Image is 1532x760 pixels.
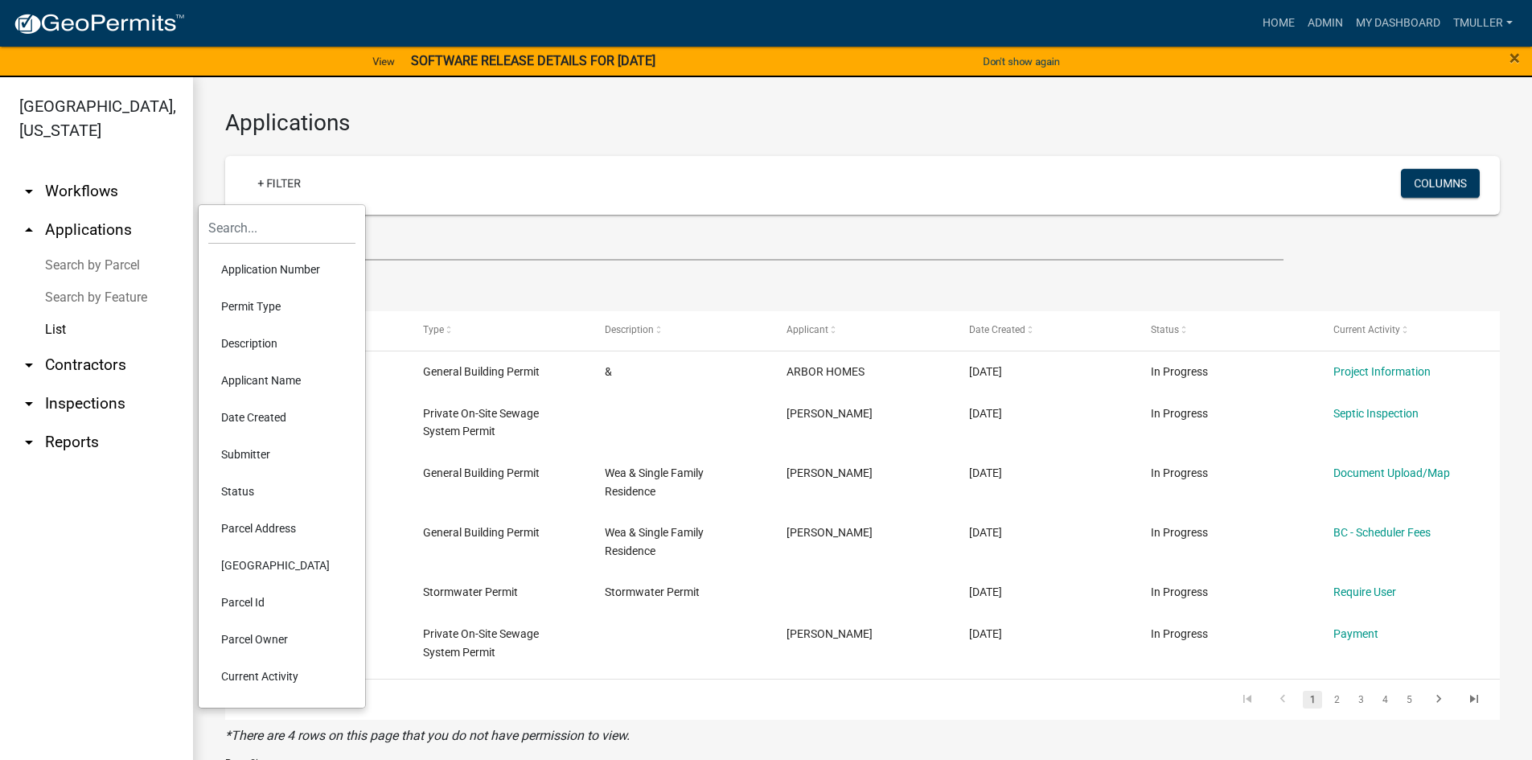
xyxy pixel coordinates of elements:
span: Type [423,324,444,335]
span: Private On-Site Sewage System Permit [423,407,539,438]
a: Payment [1333,627,1378,640]
datatable-header-cell: Type [407,311,589,350]
li: [GEOGRAPHIC_DATA] [208,547,355,584]
a: 5 [1399,691,1419,709]
span: In Progress [1151,585,1208,598]
span: × [1509,47,1520,69]
datatable-header-cell: Applicant [771,311,953,350]
i: arrow_drop_down [19,433,39,452]
span: & [605,365,612,378]
span: ARBOR HOMES [787,365,865,378]
span: Stormwater Permit [423,585,518,598]
a: My Dashboard [1349,8,1447,39]
li: Status [208,473,355,510]
a: BC - Scheduler Fees [1333,526,1431,539]
a: go to next page [1423,691,1454,709]
datatable-header-cell: Description [589,311,771,350]
i: arrow_drop_up [19,220,39,240]
span: Private On-Site Sewage System Permit [423,627,539,659]
a: go to previous page [1267,691,1298,709]
li: page 1 [1300,686,1325,713]
span: Description [605,324,654,335]
li: Date Created [208,399,355,436]
a: Home [1256,8,1301,39]
a: Septic Inspection [1333,407,1419,420]
li: Parcel Id [208,584,355,621]
button: Don't show again [976,48,1066,75]
strong: SOFTWARE RELEASE DETAILS FOR [DATE] [411,53,655,68]
i: *There are 4 rows on this page that you do not have permission to view. [225,728,630,743]
a: 3 [1351,691,1370,709]
li: page 5 [1397,686,1421,713]
span: Applicant [787,324,828,335]
input: Search for applications [225,228,1284,261]
li: page 4 [1373,686,1397,713]
span: Status [1151,324,1179,335]
li: page 3 [1349,686,1373,713]
a: Document Upload/Map [1333,466,1450,479]
span: Date Created [969,324,1025,335]
span: General Building Permit [423,466,540,479]
i: arrow_drop_down [19,355,39,375]
li: Submitter [208,436,355,473]
span: 09/08/2025 [969,466,1002,479]
li: Permit Type [208,288,355,325]
h3: Applications [225,109,1500,137]
a: Tmuller [1447,8,1519,39]
span: Robert Lahrman [787,466,873,479]
datatable-header-cell: Date Created [954,311,1136,350]
span: Jessica Ritchie [787,526,873,539]
i: arrow_drop_down [19,182,39,201]
li: Current Activity [208,658,355,695]
a: go to last page [1459,691,1489,709]
button: Columns [1401,169,1480,198]
a: 1 [1303,691,1322,709]
span: Wea & Single Family Residence [605,526,704,557]
li: Applicant Name [208,362,355,399]
a: Project Information [1333,365,1431,378]
span: Kevin Amador [787,407,873,420]
span: 09/08/2025 [969,407,1002,420]
span: Wea & Single Family Residence [605,466,704,498]
a: 2 [1327,691,1346,709]
span: In Progress [1151,466,1208,479]
datatable-header-cell: Status [1136,311,1317,350]
span: 09/08/2025 [969,526,1002,539]
span: In Progress [1151,526,1208,539]
li: Parcel Address [208,510,355,547]
span: General Building Permit [423,526,540,539]
span: In Progress [1151,627,1208,640]
input: Search... [208,212,355,244]
li: Parcel Owner [208,621,355,658]
span: Gary Cheesman [787,627,873,640]
li: page 2 [1325,686,1349,713]
span: 09/07/2025 [969,585,1002,598]
a: Require User [1333,585,1396,598]
span: In Progress [1151,365,1208,378]
li: Description [208,325,355,362]
a: View [366,48,401,75]
span: 09/08/2025 [969,365,1002,378]
i: arrow_drop_down [19,394,39,413]
a: Admin [1301,8,1349,39]
span: Stormwater Permit [605,585,700,598]
button: Close [1509,48,1520,68]
span: General Building Permit [423,365,540,378]
span: In Progress [1151,407,1208,420]
a: go to first page [1232,691,1263,709]
a: 4 [1375,691,1394,709]
datatable-header-cell: Current Activity [1318,311,1500,350]
a: + Filter [244,169,314,198]
span: Current Activity [1333,324,1400,335]
li: Application Number [208,251,355,288]
span: 09/05/2025 [969,627,1002,640]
